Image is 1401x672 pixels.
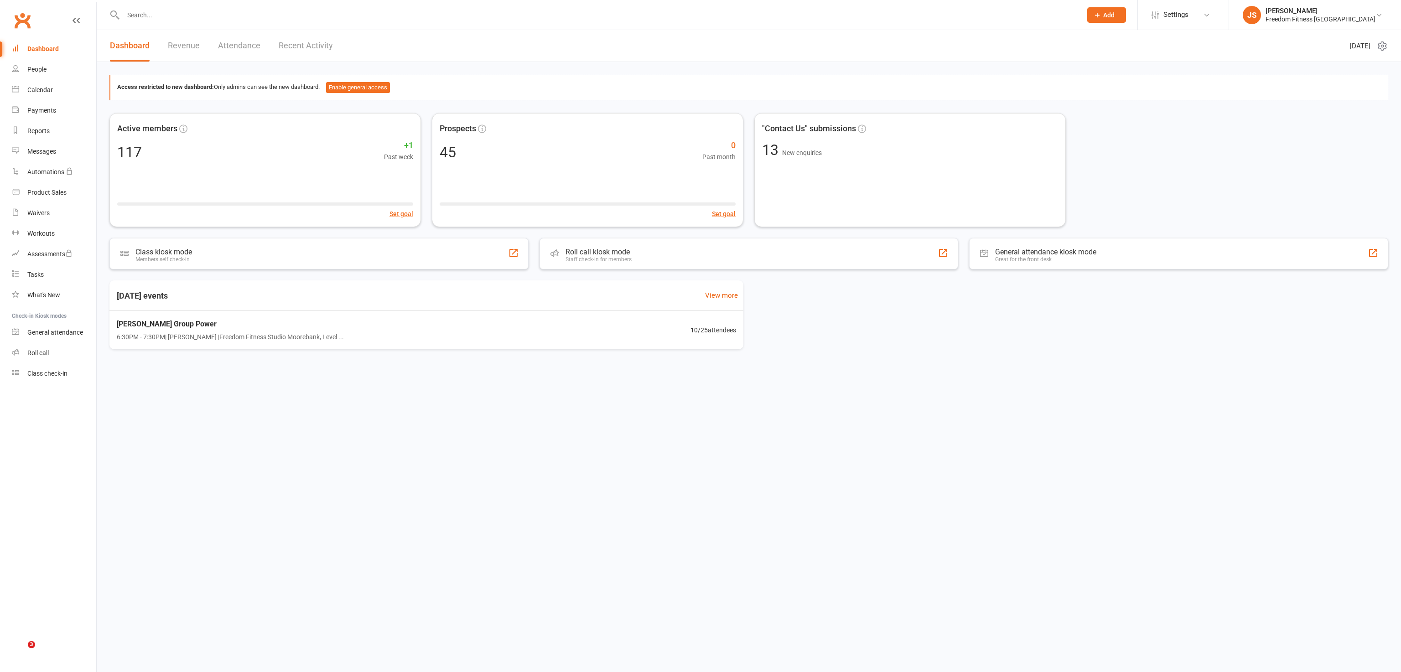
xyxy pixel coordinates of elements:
[12,363,96,384] a: Class kiosk mode
[27,148,56,155] div: Messages
[27,329,83,336] div: General attendance
[27,189,67,196] div: Product Sales
[12,182,96,203] a: Product Sales
[1087,7,1126,23] button: Add
[11,9,34,32] a: Clubworx
[690,325,736,335] span: 10 / 25 attendees
[117,82,1381,93] div: Only admins can see the new dashboard.
[712,209,736,219] button: Set goal
[27,271,44,278] div: Tasks
[12,141,96,162] a: Messages
[135,256,192,263] div: Members self check-in
[117,332,344,342] span: 6:30PM - 7:30PM | [PERSON_NAME] | Freedom Fitness Studio Moorebank, Level ...
[27,127,50,134] div: Reports
[27,291,60,299] div: What's New
[12,322,96,343] a: General attendance kiosk mode
[1350,41,1370,52] span: [DATE]
[9,641,31,663] iframe: Intercom live chat
[27,86,53,93] div: Calendar
[1163,5,1188,25] span: Settings
[12,223,96,244] a: Workouts
[702,152,736,162] span: Past month
[12,264,96,285] a: Tasks
[12,59,96,80] a: People
[12,285,96,305] a: What's New
[117,83,214,90] strong: Access restricted to new dashboard:
[27,370,67,377] div: Class check-in
[120,9,1075,21] input: Search...
[135,248,192,256] div: Class kiosk mode
[12,343,96,363] a: Roll call
[566,256,632,263] div: Staff check-in for members
[117,122,177,135] span: Active members
[12,100,96,121] a: Payments
[168,30,200,62] a: Revenue
[440,145,456,160] div: 45
[995,256,1096,263] div: Great for the front desk
[110,30,150,62] a: Dashboard
[117,145,142,160] div: 117
[326,82,390,93] button: Enable general access
[1103,11,1115,19] span: Add
[702,139,736,152] span: 0
[12,80,96,100] a: Calendar
[762,141,782,159] span: 13
[12,121,96,141] a: Reports
[27,209,50,217] div: Waivers
[705,290,738,301] a: View more
[27,66,47,73] div: People
[109,288,175,304] h3: [DATE] events
[782,149,822,156] span: New enquiries
[384,152,413,162] span: Past week
[389,209,413,219] button: Set goal
[28,641,35,648] span: 3
[566,248,632,256] div: Roll call kiosk mode
[27,250,73,258] div: Assessments
[762,122,856,135] span: "Contact Us" submissions
[117,318,344,330] span: [PERSON_NAME] Group Power
[995,248,1096,256] div: General attendance kiosk mode
[384,139,413,152] span: +1
[1266,15,1375,23] div: Freedom Fitness [GEOGRAPHIC_DATA]
[1266,7,1375,15] div: [PERSON_NAME]
[12,162,96,182] a: Automations
[218,30,260,62] a: Attendance
[12,39,96,59] a: Dashboard
[12,203,96,223] a: Waivers
[27,349,49,357] div: Roll call
[27,45,59,52] div: Dashboard
[12,244,96,264] a: Assessments
[279,30,333,62] a: Recent Activity
[440,122,476,135] span: Prospects
[27,230,55,237] div: Workouts
[27,107,56,114] div: Payments
[1243,6,1261,24] div: JS
[27,168,64,176] div: Automations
